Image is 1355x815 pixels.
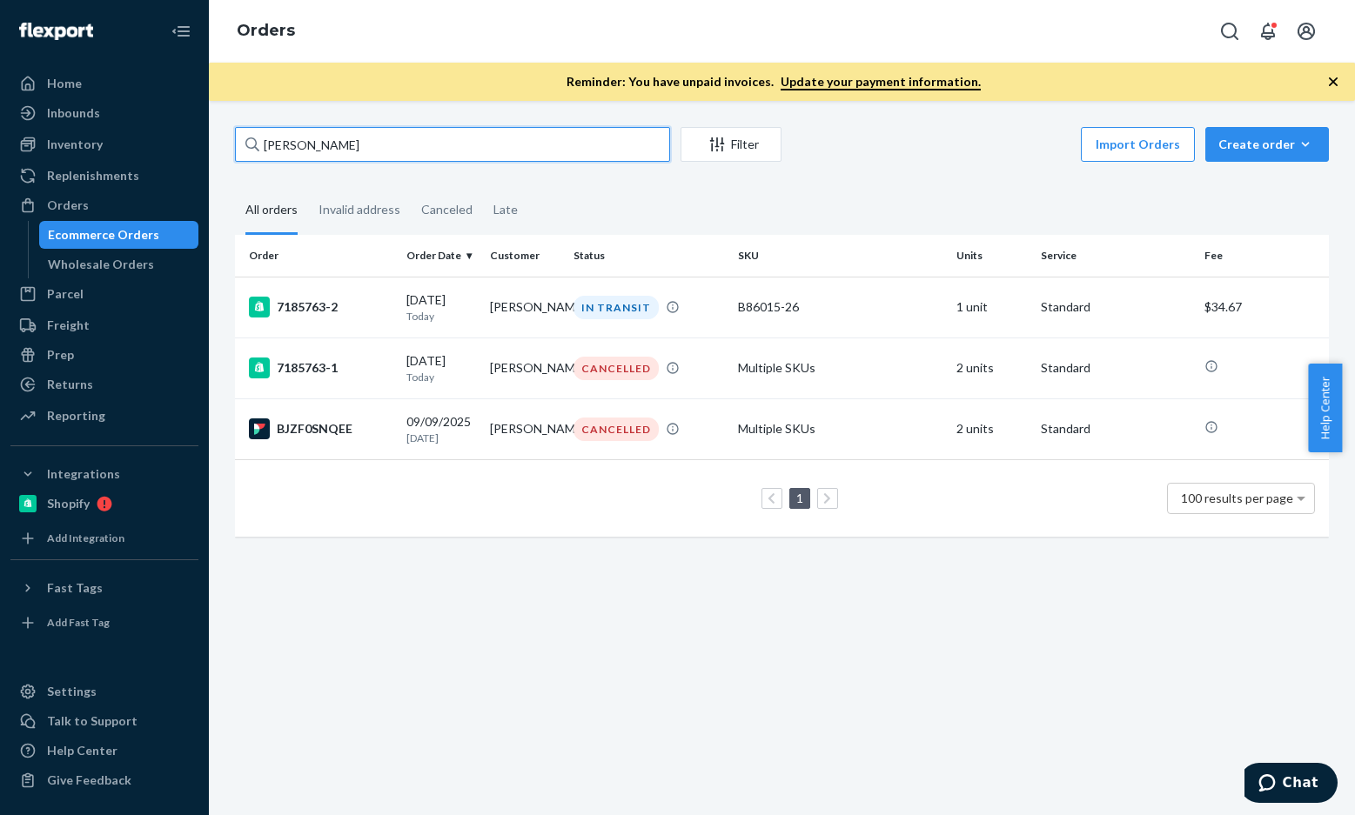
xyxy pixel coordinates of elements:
[738,298,942,316] div: B86015-26
[681,127,781,162] button: Filter
[1181,491,1293,505] span: 100 results per page
[406,370,476,384] p: Today
[949,235,1033,277] th: Units
[47,742,117,759] div: Help Center
[47,346,74,364] div: Prep
[406,413,476,445] div: 09/09/2025
[47,285,84,303] div: Parcel
[1034,235,1198,277] th: Service
[483,398,567,459] td: [PERSON_NAME]
[1308,364,1342,452] button: Help Center
[493,187,518,232] div: Late
[10,99,198,127] a: Inbounds
[47,407,105,424] div: Reporting
[10,311,198,339] a: Freight
[48,256,154,273] div: Wholesale Orders
[47,197,89,214] div: Orders
[731,235,949,277] th: SKU
[10,130,198,158] a: Inventory
[10,678,198,705] a: Settings
[1081,127,1195,162] button: Import Orders
[223,6,309,57] ol: breadcrumbs
[10,524,198,552] a: Add Integration
[39,221,199,249] a: Ecommerce Orders
[406,291,476,324] div: [DATE]
[47,376,93,393] div: Returns
[19,23,93,40] img: Flexport logo
[10,280,198,308] a: Parcel
[1205,127,1329,162] button: Create order
[39,251,199,278] a: Wholesale Orders
[1251,14,1285,49] button: Open notifications
[10,707,198,735] button: Talk to Support
[406,309,476,324] p: Today
[949,277,1033,337] td: 1 unit
[1197,277,1329,337] td: $34.67
[1244,763,1338,806] iframe: Opens a widget where you can chat to one of our agents
[1212,14,1247,49] button: Open Search Box
[406,431,476,445] p: [DATE]
[574,296,659,319] div: IN TRANSIT
[319,187,400,232] div: Invalid address
[10,191,198,219] a: Orders
[237,21,295,40] a: Orders
[406,352,476,384] div: [DATE]
[47,531,124,545] div: Add Integration
[47,104,100,122] div: Inbounds
[47,683,97,700] div: Settings
[47,579,103,597] div: Fast Tags
[47,772,131,789] div: Give Feedback
[483,277,567,337] td: [PERSON_NAME]
[47,615,110,630] div: Add Fast Tag
[47,136,103,153] div: Inventory
[47,317,90,334] div: Freight
[483,337,567,398] td: [PERSON_NAME]
[48,226,159,244] div: Ecommerce Orders
[10,402,198,430] a: Reporting
[949,398,1033,459] td: 2 units
[1041,298,1191,316] p: Standard
[681,136,781,153] div: Filter
[793,491,807,505] a: Page 1 is your current page
[10,371,198,398] a: Returns
[1197,235,1329,277] th: Fee
[731,337,949,398] td: Multiple SKUs
[10,574,198,602] button: Fast Tags
[249,357,392,378] div: 7185763-1
[47,712,138,730] div: Talk to Support
[574,357,659,380] div: CANCELLED
[10,490,198,518] a: Shopify
[781,74,981,90] a: Update your payment information.
[249,297,392,317] div: 7185763-2
[949,337,1033,398] td: 2 units
[10,766,198,794] button: Give Feedback
[10,162,198,190] a: Replenishments
[731,398,949,459] td: Multiple SKUs
[245,187,298,235] div: All orders
[567,235,731,277] th: Status
[1041,420,1191,438] p: Standard
[47,465,120,483] div: Integrations
[10,341,198,369] a: Prep
[47,167,139,184] div: Replenishments
[399,235,483,277] th: Order Date
[164,14,198,49] button: Close Navigation
[421,187,473,232] div: Canceled
[1289,14,1324,49] button: Open account menu
[1041,359,1191,377] p: Standard
[10,460,198,488] button: Integrations
[10,737,198,765] a: Help Center
[10,70,198,97] a: Home
[47,495,90,512] div: Shopify
[574,418,659,441] div: CANCELLED
[490,248,560,263] div: Customer
[47,75,82,92] div: Home
[235,235,399,277] th: Order
[10,609,198,637] a: Add Fast Tag
[567,73,981,90] p: Reminder: You have unpaid invoices.
[1218,136,1316,153] div: Create order
[235,127,670,162] input: Search orders
[249,418,392,439] div: BJZF0SNQEE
